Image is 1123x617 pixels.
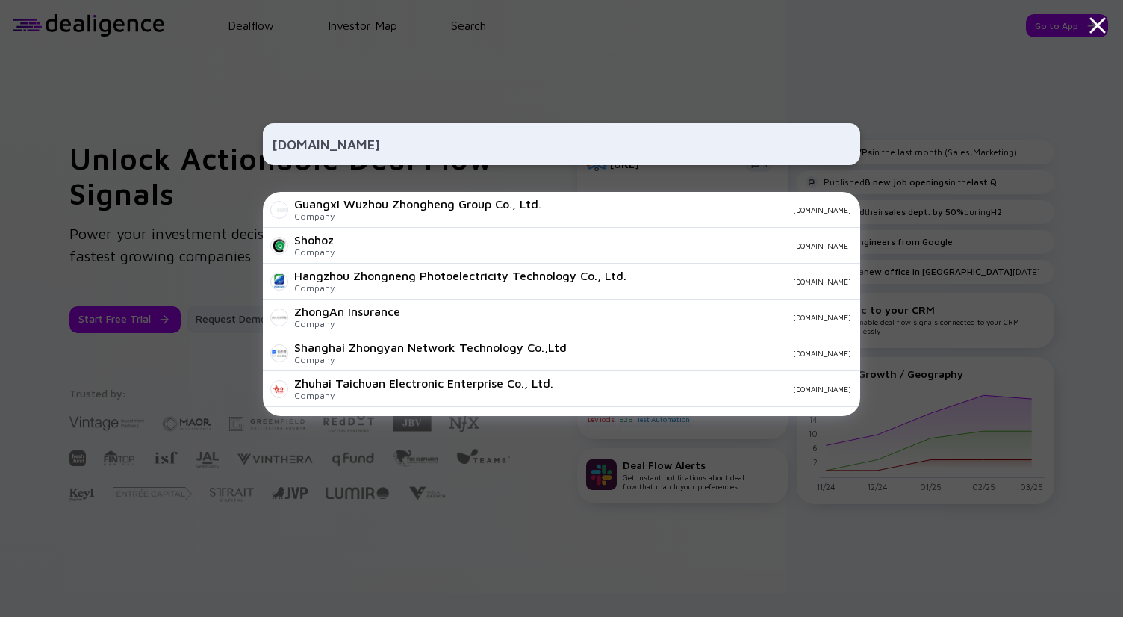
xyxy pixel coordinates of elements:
input: Search Company or Investor... [272,131,851,158]
div: Scout [294,412,335,426]
div: Hangzhou Zhongneng Photoelectricity Technology Co., Ltd. [294,269,626,282]
div: Company [294,282,626,294]
div: [DOMAIN_NAME] [553,205,851,214]
div: [DOMAIN_NAME] [412,313,851,322]
div: Zhuhai Taichuan Electronic Enterprise Co., Ltd. [294,376,553,390]
div: Company [294,247,335,258]
div: Shanghai Zhongyan Network Technology Co.,Ltd [294,341,567,354]
div: [DOMAIN_NAME] [565,385,851,394]
div: [DOMAIN_NAME] [579,349,851,358]
div: Company [294,211,541,222]
div: Company [294,390,553,401]
div: [DOMAIN_NAME] [346,241,851,250]
div: Guangxi Wuzhou Zhongheng Group Co., Ltd. [294,197,541,211]
div: Shohoz [294,233,335,247]
div: [DOMAIN_NAME] [638,277,851,286]
div: Company [294,354,567,365]
div: ZhongAn Insurance [294,305,400,318]
div: Company [294,318,400,329]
